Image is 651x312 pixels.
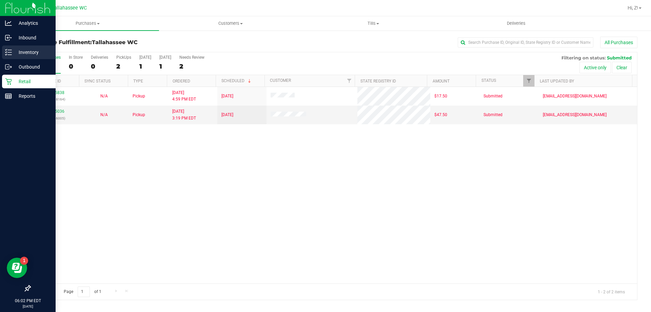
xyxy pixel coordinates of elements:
[100,94,108,98] span: Not Applicable
[5,93,12,99] inline-svg: Reports
[159,16,302,31] a: Customers
[45,90,64,95] a: 11845838
[600,37,637,48] button: All Purchases
[540,79,574,84] a: Last Updated By
[458,37,593,48] input: Search Purchase ID, Original ID, State Registry ID or Customer Name...
[5,63,12,70] inline-svg: Outbound
[16,20,159,26] span: Purchases
[139,55,151,60] div: [DATE]
[445,16,588,31] a: Deliveries
[302,20,444,26] span: Tills
[360,79,396,84] a: State Registry ID
[628,5,638,11] span: Hi, Z!
[133,112,145,118] span: Pickup
[159,62,171,70] div: 1
[58,287,107,297] span: Page of 1
[172,108,196,121] span: [DATE] 3:19 PM EDT
[12,92,53,100] p: Reports
[139,62,151,70] div: 1
[434,112,447,118] span: $47.50
[12,48,53,56] p: Inventory
[20,257,28,265] iframe: Resource center unread badge
[543,93,607,99] span: [EMAIL_ADDRESS][DOMAIN_NAME]
[100,93,108,99] button: N/A
[172,90,196,103] span: [DATE] 4:59 PM EDT
[221,112,233,118] span: [DATE]
[612,62,632,73] button: Clear
[91,62,108,70] div: 0
[270,78,291,83] a: Customer
[561,55,606,60] span: Filtering on status:
[179,55,204,60] div: Needs Review
[69,55,83,60] div: In Store
[133,93,145,99] span: Pickup
[343,75,355,87] a: Filter
[5,34,12,41] inline-svg: Inbound
[3,298,53,304] p: 06:02 PM EDT
[543,112,607,118] span: [EMAIL_ADDRESS][DOMAIN_NAME]
[7,258,27,278] iframe: Resource center
[434,93,447,99] span: $17.50
[78,287,90,297] input: 1
[221,93,233,99] span: [DATE]
[12,19,53,27] p: Analytics
[5,49,12,56] inline-svg: Inventory
[116,55,131,60] div: PickUps
[12,77,53,86] p: Retail
[607,55,632,60] span: Submitted
[84,79,111,84] a: Sync Status
[221,78,252,83] a: Scheduled
[30,39,232,45] h3: Purchase Fulfillment:
[100,112,108,118] button: N/A
[173,79,190,84] a: Ordered
[3,304,53,309] p: [DATE]
[159,55,171,60] div: [DATE]
[592,287,630,297] span: 1 - 2 of 2 items
[498,20,535,26] span: Deliveries
[12,34,53,42] p: Inbound
[579,62,611,73] button: Active only
[302,16,445,31] a: Tills
[45,109,64,114] a: 11845036
[16,16,159,31] a: Purchases
[91,55,108,60] div: Deliveries
[484,112,502,118] span: Submitted
[433,79,450,84] a: Amount
[92,39,138,45] span: Tallahassee WC
[12,63,53,71] p: Outbound
[52,5,87,11] span: Tallahassee WC
[179,62,204,70] div: 2
[481,78,496,83] a: Status
[133,79,143,84] a: Type
[5,78,12,85] inline-svg: Retail
[523,75,534,87] a: Filter
[116,62,131,70] div: 2
[159,20,301,26] span: Customers
[100,112,108,117] span: Not Applicable
[69,62,83,70] div: 0
[5,20,12,26] inline-svg: Analytics
[484,93,502,99] span: Submitted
